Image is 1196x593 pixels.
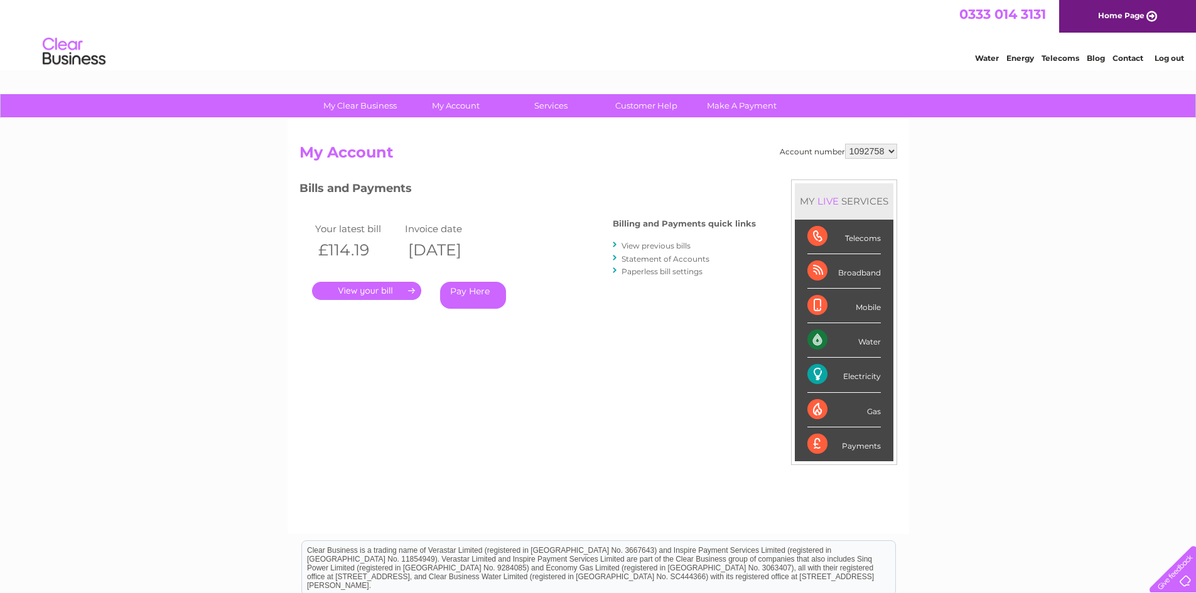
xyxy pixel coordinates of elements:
[312,282,421,300] a: .
[1006,53,1034,63] a: Energy
[299,144,897,168] h2: My Account
[807,220,881,254] div: Telecoms
[1112,53,1143,63] a: Contact
[402,220,492,237] td: Invoice date
[975,53,999,63] a: Water
[807,393,881,427] div: Gas
[780,144,897,159] div: Account number
[807,289,881,323] div: Mobile
[622,267,703,276] a: Paperless bill settings
[807,323,881,358] div: Water
[308,94,412,117] a: My Clear Business
[807,427,881,461] div: Payments
[302,7,895,61] div: Clear Business is a trading name of Verastar Limited (registered in [GEOGRAPHIC_DATA] No. 3667643...
[622,254,709,264] a: Statement of Accounts
[402,237,492,263] th: [DATE]
[690,94,794,117] a: Make A Payment
[613,219,756,228] h4: Billing and Payments quick links
[1155,53,1184,63] a: Log out
[807,358,881,392] div: Electricity
[815,195,841,207] div: LIVE
[440,282,506,309] a: Pay Here
[1087,53,1105,63] a: Blog
[795,183,893,219] div: MY SERVICES
[42,33,106,71] img: logo.png
[622,241,691,250] a: View previous bills
[404,94,507,117] a: My Account
[595,94,698,117] a: Customer Help
[499,94,603,117] a: Services
[312,220,402,237] td: Your latest bill
[807,254,881,289] div: Broadband
[959,6,1046,22] a: 0333 014 3131
[299,179,756,201] h3: Bills and Payments
[1042,53,1079,63] a: Telecoms
[312,237,402,263] th: £114.19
